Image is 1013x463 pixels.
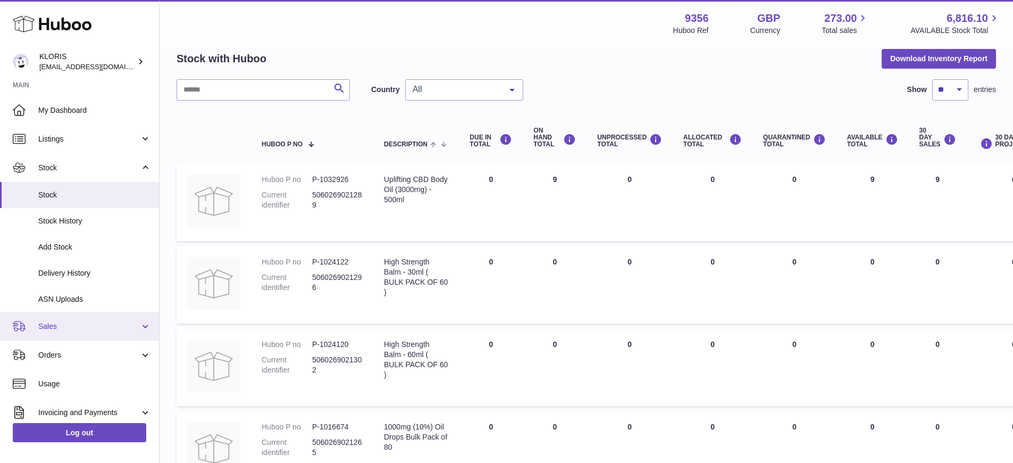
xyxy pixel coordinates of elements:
[262,272,312,293] dt: Current identifier
[38,216,151,226] span: Stock History
[523,329,587,406] td: 0
[262,422,312,432] dt: Huboo P no
[38,321,140,332] span: Sales
[750,26,781,36] div: Currency
[38,242,151,252] span: Add Stock
[39,62,156,71] span: [EMAIL_ADDRESS][DOMAIN_NAME]
[384,422,448,452] div: 1000mg (10%) Oil Drops Bulk Pack of 80
[523,246,587,324] td: 0
[909,246,967,324] td: 0
[824,11,857,26] span: 273.00
[177,52,266,66] h2: Stock with Huboo
[38,350,140,360] span: Orders
[384,175,448,205] div: Uplifting CBD Body Oil (3000mg) - 500ml
[533,127,576,148] div: ON HAND Total
[371,85,400,95] label: Country
[947,11,988,26] span: 6,816.10
[587,329,673,406] td: 0
[38,268,151,278] span: Delivery History
[597,134,662,148] div: UNPROCESSED Total
[587,246,673,324] td: 0
[312,437,363,458] dd: 5060269021265
[882,49,996,68] button: Download Inventory Report
[792,258,797,266] span: 0
[410,84,501,95] span: All
[673,26,709,36] div: Huboo Ref
[262,141,303,148] span: Huboo P no
[910,11,1000,36] a: 6,816.10 AVAILABLE Stock Total
[836,246,909,324] td: 0
[262,257,312,267] dt: Huboo P no
[683,134,742,148] div: ALLOCATED Total
[312,257,363,267] dd: P-1024122
[384,141,428,148] span: Description
[262,190,312,210] dt: Current identifier
[13,423,146,442] a: Log out
[673,164,752,241] td: 0
[673,246,752,324] td: 0
[523,164,587,241] td: 9
[38,379,151,389] span: Usage
[384,340,448,380] div: High Strength Balm - 60ml ( BULK PACK OF 60 )
[587,164,673,241] td: 0
[38,163,140,173] span: Stock
[312,355,363,375] dd: 5060269021302
[38,105,151,115] span: My Dashboard
[757,11,780,26] strong: GBP
[312,340,363,350] dd: P-1024120
[822,11,869,36] a: 273.00 Total sales
[822,26,869,36] span: Total sales
[459,329,523,406] td: 0
[909,329,967,406] td: 0
[459,164,523,241] td: 0
[312,422,363,432] dd: P-1016674
[262,437,312,458] dt: Current identifier
[792,175,797,184] span: 0
[384,257,448,297] div: High Strength Balm - 30ml ( BULK PACK OF 60 )
[262,355,312,375] dt: Current identifier
[187,257,240,310] img: product image
[836,164,909,241] td: 9
[312,272,363,293] dd: 5060269021296
[38,408,140,418] span: Invoicing and Payments
[919,127,956,148] div: 30 DAY SALES
[907,85,927,95] label: Show
[847,134,898,148] div: AVAILABLE Total
[262,175,312,185] dt: Huboo P no
[792,423,797,431] span: 0
[39,52,135,72] div: KLORIS
[459,246,523,324] td: 0
[13,54,29,70] img: huboo@kloriscbd.com
[38,190,151,200] span: Stock
[312,175,363,185] dd: P-1032926
[187,340,240,393] img: product image
[792,340,797,349] span: 0
[763,134,826,148] div: QUARANTINED Total
[470,134,512,148] div: DUE IN TOTAL
[38,134,140,144] span: Listings
[909,164,967,241] td: 9
[262,340,312,350] dt: Huboo P no
[187,175,240,228] img: product image
[673,329,752,406] td: 0
[38,294,151,304] span: ASN Uploads
[974,85,996,95] span: entries
[910,26,1000,36] span: AVAILABLE Stock Total
[836,329,909,406] td: 0
[685,11,709,26] strong: 9356
[312,190,363,210] dd: 5060269021289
